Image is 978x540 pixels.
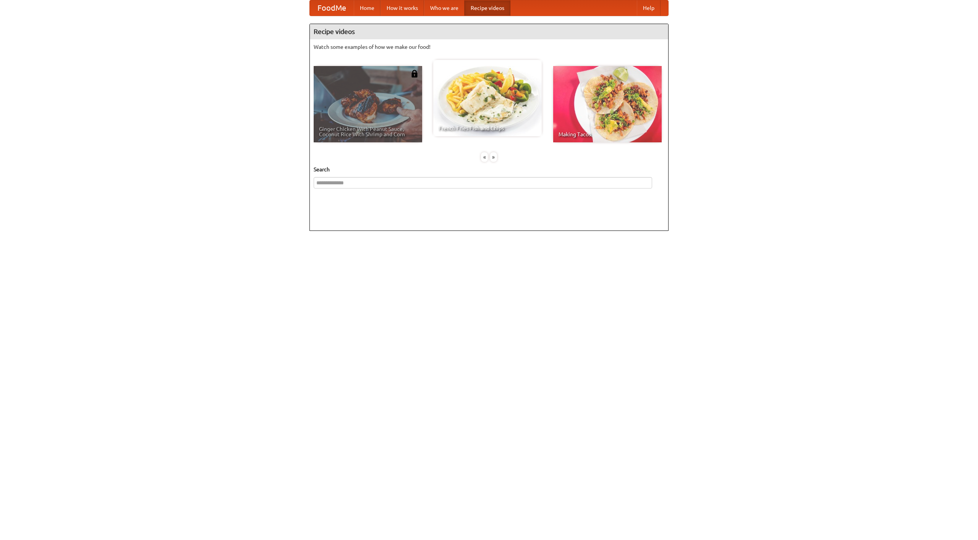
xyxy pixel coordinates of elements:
a: Who we are [424,0,465,16]
a: Help [637,0,661,16]
a: How it works [381,0,424,16]
span: French Fries Fish and Chips [439,126,536,131]
a: Home [354,0,381,16]
a: Recipe videos [465,0,510,16]
p: Watch some examples of how we make our food! [314,43,664,51]
a: Making Tacos [553,66,662,142]
span: Making Tacos [559,132,656,137]
img: 483408.png [411,70,418,77]
div: » [490,152,497,162]
h5: Search [314,166,664,173]
h4: Recipe videos [310,24,668,39]
a: French Fries Fish and Chips [433,60,542,136]
div: « [481,152,488,162]
a: FoodMe [310,0,354,16]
